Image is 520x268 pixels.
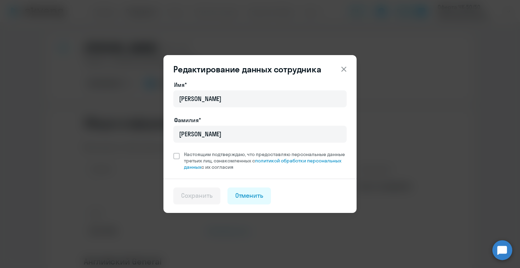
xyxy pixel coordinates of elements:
[163,64,357,75] header: Редактирование данных сотрудника
[181,191,213,200] div: Сохранить
[184,157,341,170] a: политикой обработки персональных данных
[227,187,271,204] button: Отменить
[184,151,347,170] span: Настоящим подтверждаю, что предоставляю персональные данные третьих лиц, ознакомленных с с их сог...
[173,187,220,204] button: Сохранить
[235,191,264,200] div: Отменить
[174,116,201,124] label: Фамилия*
